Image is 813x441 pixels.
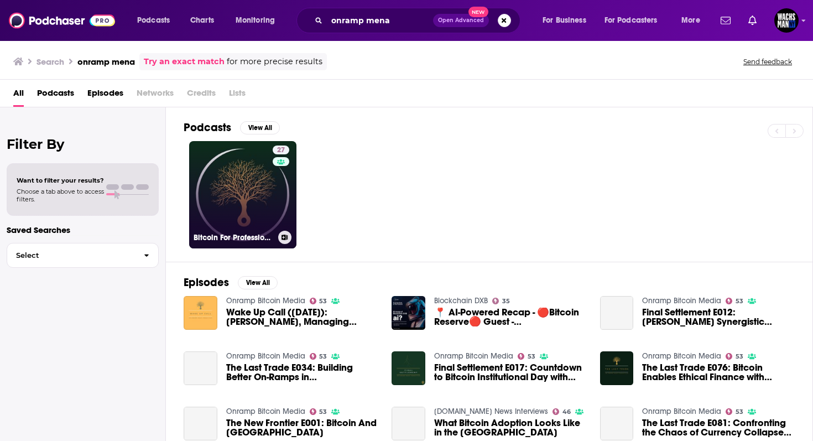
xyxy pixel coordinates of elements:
a: Try an exact match [144,55,225,68]
span: Podcasts [137,13,170,28]
button: View All [240,121,280,134]
a: The New Frontier E001: Bitcoin And The Middle East [226,418,379,437]
span: What Bitcoin Adoption Looks Like in the [GEOGRAPHIC_DATA] [434,418,587,437]
span: 53 [736,354,743,359]
span: Networks [137,84,174,107]
h3: Bitcoin For Professionals [194,233,274,242]
button: open menu [129,12,184,29]
a: 46 [553,408,571,415]
button: open menu [228,12,289,29]
span: Want to filter your results? [17,177,104,184]
span: Credits [187,84,216,107]
button: Send feedback [740,57,795,66]
a: 53 [310,298,327,304]
span: Final Settlement E012: [PERSON_NAME] Synergistic Embrace of Bitcoin with [PERSON_NAME] [642,308,795,326]
a: 53 [726,298,743,304]
span: 📍 AI-Powered Recap - 🔴Bitcoin Reserve🔴 Guest - [PERSON_NAME],Onramp MENA & [PERSON_NAME], Blockch... [434,308,587,326]
a: Bitcoin.com News Interviews [434,407,548,416]
a: Show notifications dropdown [744,11,761,30]
a: Show notifications dropdown [716,11,735,30]
span: The New Frontier E001: Bitcoin And [GEOGRAPHIC_DATA] [226,418,379,437]
span: Charts [190,13,214,28]
a: Onramp Bitcoin Media [226,296,305,305]
img: 📍 AI-Powered Recap - 🔴Bitcoin Reserve🔴 Guest - Ralph Gebran,Onramp MENA & RA George, Blockchain D... [392,296,425,330]
span: Select [7,252,135,259]
span: 53 [319,354,327,359]
a: 27 [273,146,289,154]
h3: Search [37,56,64,67]
a: Wake Up Call (9.30.24): Ralph Gebran, Managing Partner of Onramp MENA [226,308,379,326]
span: For Business [543,13,586,28]
span: 53 [319,299,327,304]
span: Monitoring [236,13,275,28]
a: Episodes [87,84,123,107]
a: Podcasts [37,84,74,107]
img: User Profile [774,8,799,33]
a: 53 [310,353,327,360]
span: The Last Trade E034: Building Better On-Ramps in [GEOGRAPHIC_DATA] with [PERSON_NAME] [226,363,379,382]
span: New [468,7,488,17]
img: The Last Trade E076: Bitcoin Enables Ethical Finance with Harris Irfan [600,351,634,385]
button: open menu [597,12,674,29]
img: Podchaser - Follow, Share and Rate Podcasts [9,10,115,31]
a: Onramp Bitcoin Media [434,351,513,361]
a: 27Bitcoin For Professionals [189,141,296,248]
button: View All [238,276,278,289]
img: Wake Up Call (9.30.24): Ralph Gebran, Managing Partner of Onramp MENA [184,296,217,330]
a: Final Settlement E012: MENA's Synergistic Embrace of Bitcoin with Ralph Gebran [600,296,634,330]
a: The Last Trade E034: Building Better On-Ramps in MENA with Talal Tabbaa [226,363,379,382]
a: Final Settlement E012: MENA's Synergistic Embrace of Bitcoin with Ralph Gebran [642,308,795,326]
span: 53 [736,409,743,414]
span: The Last Trade E076: Bitcoin Enables Ethical Finance with [PERSON_NAME] [642,363,795,382]
span: 27 [277,145,285,156]
a: 53 [726,408,743,415]
span: More [681,13,700,28]
span: 35 [502,299,510,304]
a: 📍 AI-Powered Recap - 🔴Bitcoin Reserve🔴 Guest - Ralph Gebran,Onramp MENA & RA George, Blockchain D... [434,308,587,326]
span: Wake Up Call ([DATE]): [PERSON_NAME], Managing Partner of [PERSON_NAME] [226,308,379,326]
span: for more precise results [227,55,322,68]
a: Onramp Bitcoin Media [226,351,305,361]
a: What Bitcoin Adoption Looks Like in the Middle East [392,407,425,440]
a: Final Settlement E017: Countdown to Bitcoin Institutional Day with Allen Farrington & Harris Irfan [434,363,587,382]
a: What Bitcoin Adoption Looks Like in the Middle East [434,418,587,437]
span: 46 [562,409,571,414]
h2: Episodes [184,276,229,289]
button: Show profile menu [774,8,799,33]
a: 35 [492,298,510,304]
a: Onramp Bitcoin Media [226,407,305,416]
a: 53 [310,408,327,415]
span: Lists [229,84,246,107]
span: 53 [319,409,327,414]
a: 53 [726,353,743,360]
img: Final Settlement E017: Countdown to Bitcoin Institutional Day with Allen Farrington & Harris Irfan [392,351,425,385]
span: For Podcasters [604,13,658,28]
a: Onramp Bitcoin Media [642,407,721,416]
button: open menu [674,12,714,29]
input: Search podcasts, credits, & more... [327,12,433,29]
span: Final Settlement E017: Countdown to Bitcoin Institutional Day with [PERSON_NAME] & [PERSON_NAME] [434,363,587,382]
a: Onramp Bitcoin Media [642,296,721,305]
a: EpisodesView All [184,276,278,289]
span: Open Advanced [438,18,484,23]
h2: Podcasts [184,121,231,134]
a: The Last Trade E034: Building Better On-Ramps in MENA with Talal Tabbaa [184,351,217,385]
a: All [13,84,24,107]
span: The Last Trade E081: Confronting the Chaos of Currency Collapse with [PERSON_NAME] [642,418,795,437]
a: The New Frontier E001: Bitcoin And The Middle East [184,407,217,440]
span: Logged in as WachsmanNY [774,8,799,33]
a: 53 [518,353,535,360]
button: open menu [535,12,600,29]
a: PodcastsView All [184,121,280,134]
a: Blockchain DXB [434,296,488,305]
h3: onramp mena [77,56,135,67]
h2: Filter By [7,136,159,152]
a: Charts [183,12,221,29]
